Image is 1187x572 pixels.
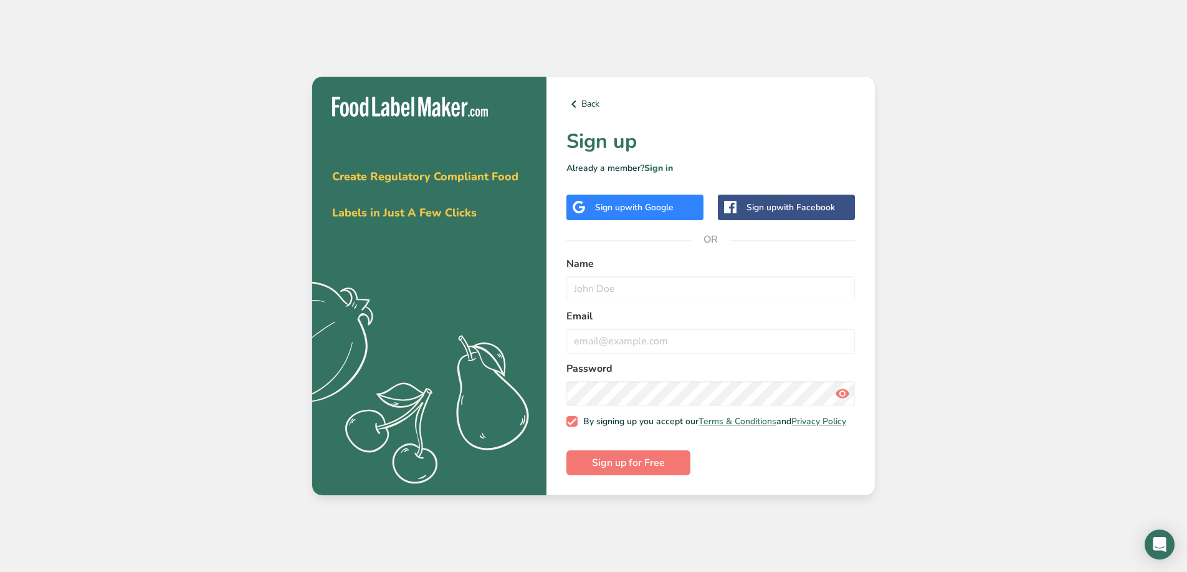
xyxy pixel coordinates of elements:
span: OR [692,221,730,258]
label: Email [566,309,855,324]
a: Back [566,97,855,112]
img: Food Label Maker [332,97,488,117]
a: Terms & Conditions [698,415,776,427]
span: By signing up you accept our and [578,416,847,427]
span: with Google [625,201,674,213]
div: Sign up [595,201,674,214]
a: Privacy Policy [791,415,846,427]
input: John Doe [566,276,855,301]
span: Sign up for Free [592,455,665,470]
button: Sign up for Free [566,450,690,475]
div: Open Intercom Messenger [1145,530,1175,560]
a: Sign in [644,162,673,174]
div: Sign up [746,201,835,214]
span: with Facebook [776,201,835,213]
input: email@example.com [566,329,855,354]
label: Password [566,361,855,376]
label: Name [566,256,855,271]
span: Create Regulatory Compliant Food Labels in Just A Few Clicks [332,169,518,220]
h1: Sign up [566,127,855,157]
p: Already a member? [566,162,855,175]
